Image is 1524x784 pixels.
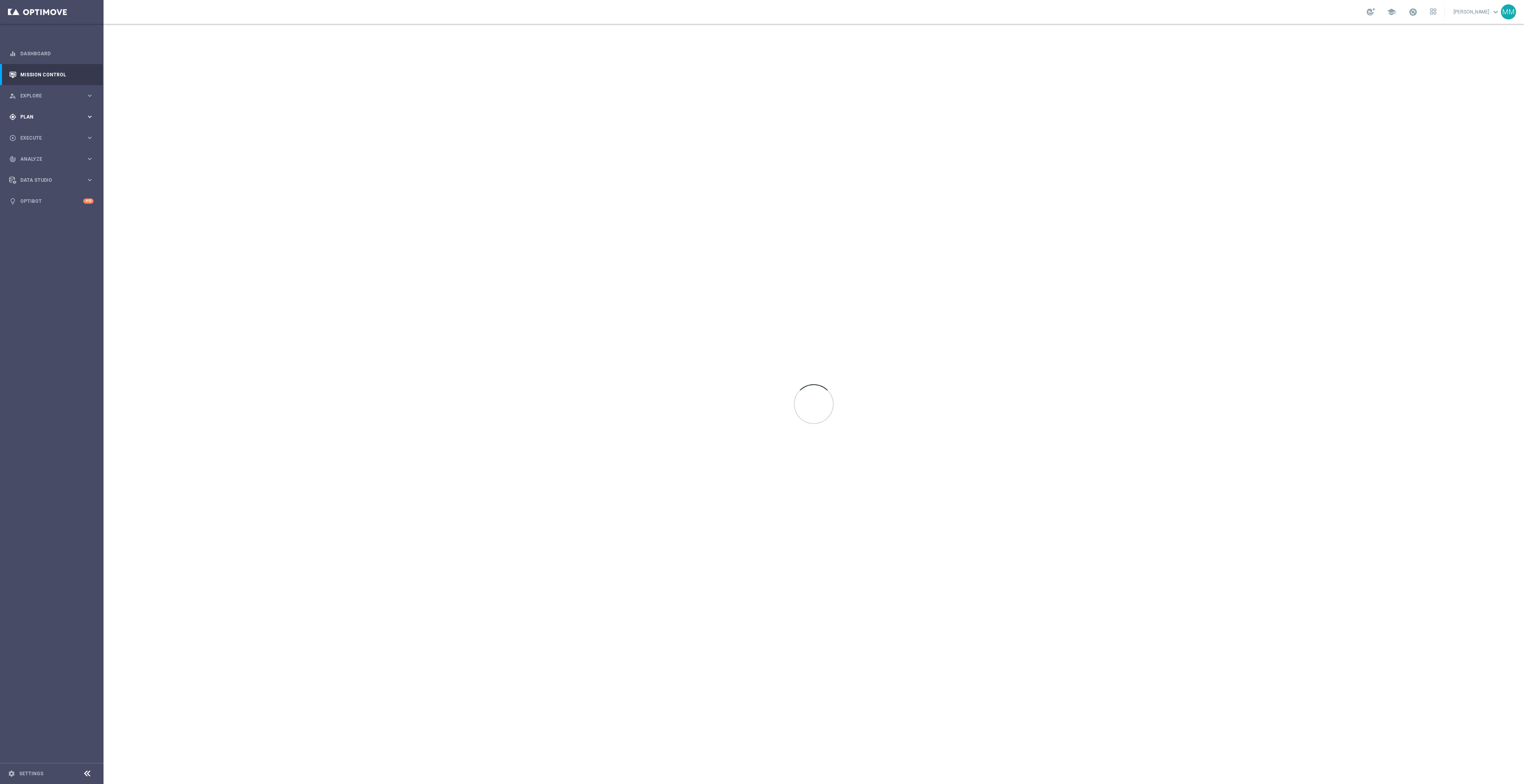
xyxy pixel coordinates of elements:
[9,177,94,183] button: Data Studio keyboard_arrow_right
[9,156,94,162] button: track_changes Analyze keyboard_arrow_right
[20,115,86,119] span: Plan
[86,113,94,121] i: keyboard_arrow_right
[9,43,94,64] div: Dashboard
[20,43,94,64] a: Dashboard
[9,198,16,205] i: lightbulb
[86,134,94,142] i: keyboard_arrow_right
[8,770,15,777] i: settings
[9,64,94,85] div: Mission Control
[9,114,94,120] button: gps_fixed Plan keyboard_arrow_right
[83,198,94,204] div: +10
[9,198,94,204] button: lightbulb Optibot +10
[9,191,94,212] div: Optibot
[9,51,94,57] button: equalizer Dashboard
[9,156,16,163] i: track_changes
[9,134,86,142] div: Execute
[9,134,16,142] i: play_circle_outline
[9,72,94,78] button: Mission Control
[1491,8,1500,16] span: keyboard_arrow_down
[19,771,43,776] a: Settings
[9,93,94,99] button: person_search Explore keyboard_arrow_right
[86,176,94,184] i: keyboard_arrow_right
[86,155,94,163] i: keyboard_arrow_right
[1501,4,1516,19] div: MM
[9,50,16,57] i: equalizer
[20,178,86,183] span: Data Studio
[9,92,16,99] i: person_search
[9,92,86,99] div: Explore
[20,93,86,98] span: Explore
[1387,8,1396,16] span: school
[1453,6,1501,18] a: [PERSON_NAME]keyboard_arrow_down
[9,156,86,163] div: Analyze
[9,135,94,141] button: play_circle_outline Execute keyboard_arrow_right
[20,64,94,85] a: Mission Control
[20,191,83,212] a: Optibot
[20,136,86,140] span: Execute
[9,177,86,184] div: Data Studio
[9,113,16,121] i: gps_fixed
[86,92,94,99] i: keyboard_arrow_right
[20,157,86,161] span: Analyze
[9,113,86,121] div: Plan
